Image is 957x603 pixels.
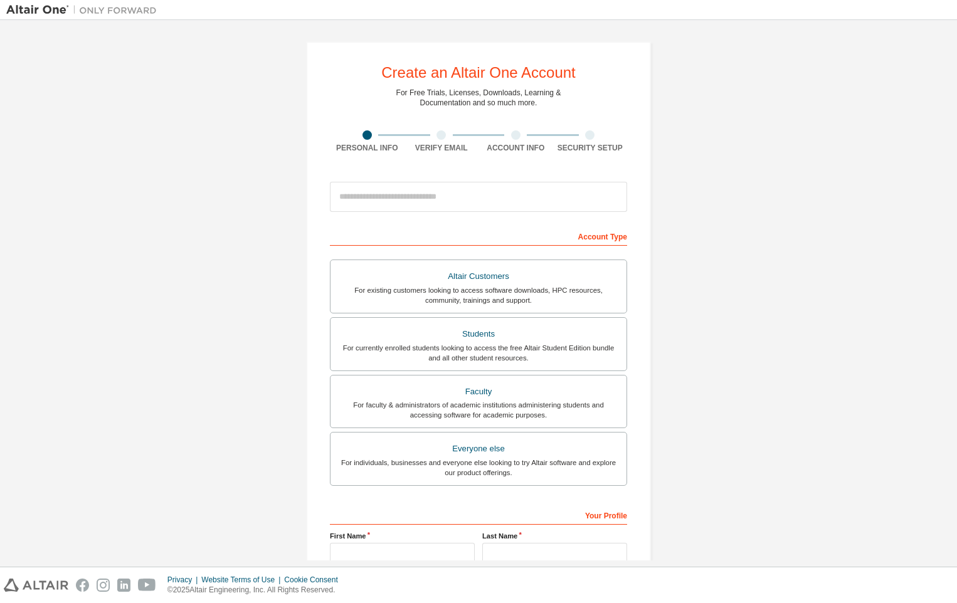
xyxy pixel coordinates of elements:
[338,325,619,343] div: Students
[396,88,561,108] div: For Free Trials, Licenses, Downloads, Learning & Documentation and so much more.
[338,268,619,285] div: Altair Customers
[338,343,619,363] div: For currently enrolled students looking to access the free Altair Student Edition bundle and all ...
[138,579,156,592] img: youtube.svg
[330,505,627,525] div: Your Profile
[478,143,553,153] div: Account Info
[381,65,576,80] div: Create an Altair One Account
[338,458,619,478] div: For individuals, businesses and everyone else looking to try Altair software and explore our prod...
[97,579,110,592] img: instagram.svg
[167,575,201,585] div: Privacy
[4,579,68,592] img: altair_logo.svg
[167,585,346,595] p: © 2025 Altair Engineering, Inc. All Rights Reserved.
[330,226,627,246] div: Account Type
[338,400,619,420] div: For faculty & administrators of academic institutions administering students and accessing softwa...
[338,440,619,458] div: Everyone else
[553,143,628,153] div: Security Setup
[330,143,404,153] div: Personal Info
[284,575,345,585] div: Cookie Consent
[330,531,475,541] label: First Name
[117,579,130,592] img: linkedin.svg
[6,4,163,16] img: Altair One
[404,143,479,153] div: Verify Email
[482,531,627,541] label: Last Name
[201,575,284,585] div: Website Terms of Use
[338,383,619,401] div: Faculty
[76,579,89,592] img: facebook.svg
[338,285,619,305] div: For existing customers looking to access software downloads, HPC resources, community, trainings ...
